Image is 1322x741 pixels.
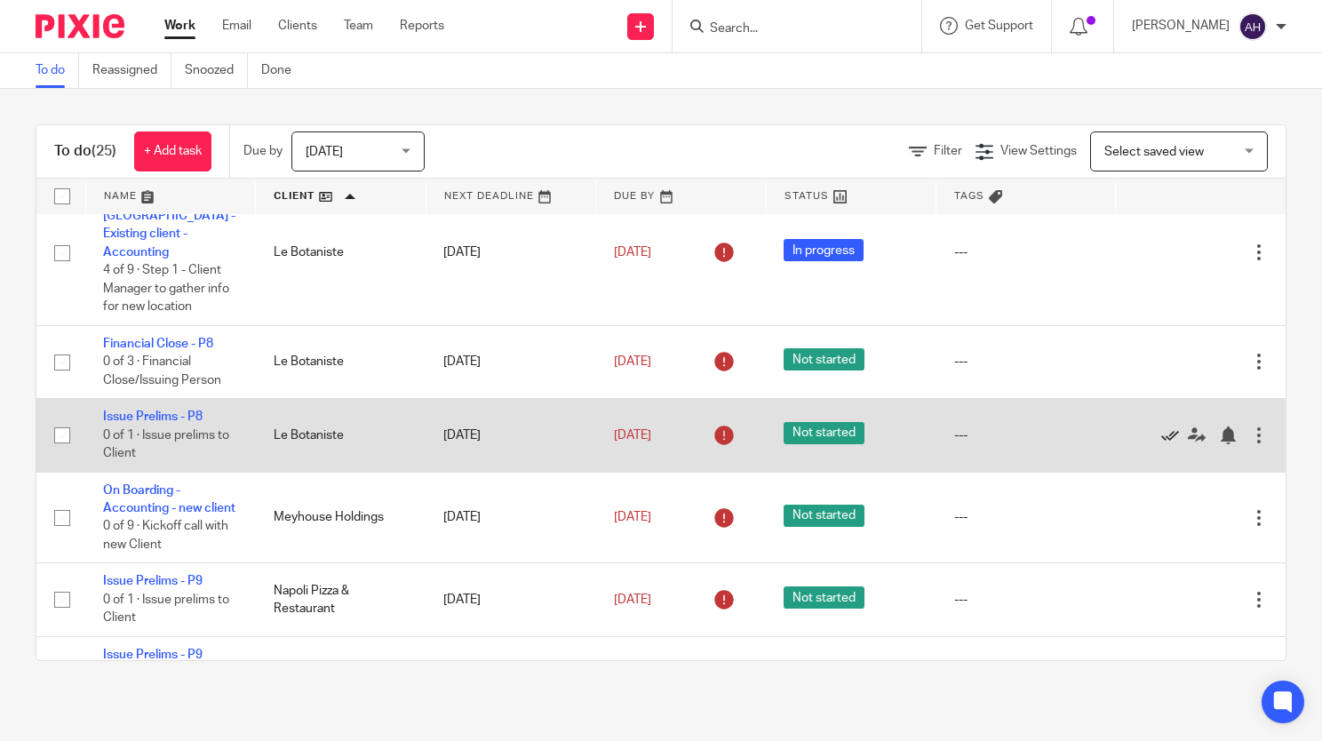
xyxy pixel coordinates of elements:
[784,239,864,261] span: In progress
[103,594,229,625] span: 0 of 1 · Issue prelims to Client
[103,429,229,460] span: 0 of 1 · Issue prelims to Client
[92,53,171,88] a: Reassigned
[426,472,596,563] td: [DATE]
[614,429,651,442] span: [DATE]
[103,575,203,587] a: Issue Prelims - P9
[954,191,984,201] span: Tags
[708,21,868,37] input: Search
[134,131,211,171] a: + Add task
[784,660,864,682] span: Not started
[103,355,221,386] span: 0 of 3 · Financial Close/Issuing Person
[426,179,596,325] td: [DATE]
[1132,17,1230,35] p: [PERSON_NAME]
[954,508,1098,526] div: ---
[1161,426,1188,444] a: Mark as done
[426,563,596,636] td: [DATE]
[54,142,116,161] h1: To do
[103,338,213,350] a: Financial Close - P8
[426,636,596,709] td: [DATE]
[36,53,79,88] a: To do
[278,17,317,35] a: Clients
[103,484,235,514] a: On Boarding - Accounting - new client
[400,17,444,35] a: Reports
[954,243,1098,261] div: ---
[426,399,596,472] td: [DATE]
[954,353,1098,370] div: ---
[426,325,596,398] td: [DATE]
[954,426,1098,444] div: ---
[784,422,864,444] span: Not started
[103,521,228,552] span: 0 of 9 · Kickoff call with new Client
[784,586,864,609] span: Not started
[185,53,248,88] a: Snoozed
[92,144,116,158] span: (25)
[103,192,235,259] a: New Location - [GEOGRAPHIC_DATA] - Existing client - Accounting
[614,594,651,606] span: [DATE]
[614,246,651,259] span: [DATE]
[934,145,962,157] span: Filter
[103,264,229,313] span: 4 of 9 · Step 1 - Client Manager to gather info for new location
[243,142,283,160] p: Due by
[222,17,251,35] a: Email
[1104,146,1204,158] span: Select saved view
[103,649,203,661] a: Issue Prelims - P9
[954,591,1098,609] div: ---
[256,472,426,563] td: Meyhouse Holdings
[256,399,426,472] td: Le Botaniste
[164,17,195,35] a: Work
[965,20,1033,32] span: Get Support
[784,505,864,527] span: Not started
[256,179,426,325] td: Le Botaniste
[256,325,426,398] td: Le Botaniste
[36,14,124,38] img: Pixie
[256,563,426,636] td: Napoli Pizza & Restaurant
[306,146,343,158] span: [DATE]
[344,17,373,35] a: Team
[614,355,651,368] span: [DATE]
[614,511,651,523] span: [DATE]
[1000,145,1077,157] span: View Settings
[1238,12,1267,41] img: svg%3E
[256,636,426,709] td: PA Market 108
[784,348,864,370] span: Not started
[103,410,203,423] a: Issue Prelims - P8
[261,53,305,88] a: Done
